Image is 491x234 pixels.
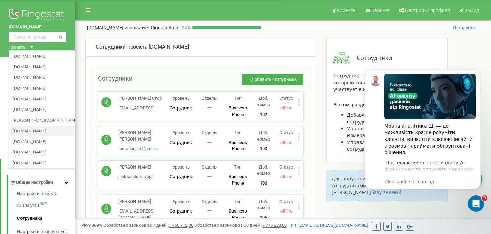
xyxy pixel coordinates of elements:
span: Выход [464,8,479,13]
a: [DOMAIN_NAME] [13,75,79,80]
span: Обработано звонков за 30 дней : [194,223,287,228]
p: [PERSON_NAME] Єгор [118,95,162,102]
a: AI analyticsNEW [17,199,75,212]
a: [DOMAIN_NAME] [13,64,79,70]
a: [DOMAIN_NAME] [13,85,79,91]
span: Клиенты [337,8,357,13]
p: 105 [252,215,275,221]
a: [DOMAIN_NAME] [13,107,79,112]
span: Business Phone [229,174,247,186]
a: [DOMAIN_NAME] [13,139,79,144]
span: Статус [279,96,293,101]
div: Проекты [9,44,26,50]
span: Тип [234,130,242,135]
p: [PERSON_NAME] [PERSON_NAME] [118,130,167,142]
a: Общие настройки [10,175,75,189]
span: offline [280,174,292,179]
a: [DOMAIN_NAME] [13,128,79,133]
span: Детальнее [453,25,476,30]
span: Сотрудник [170,174,192,179]
span: В этом разделе у вас есть возможность: [333,101,434,108]
div: [DOMAIN_NAME] [96,43,306,51]
span: tusrannujtip@gmai... [118,146,158,151]
a: [DOMAIN_NAME] [13,96,79,102]
span: Сотрудники проекта [96,44,147,50]
span: Уровень [173,96,190,101]
span: 3 [482,195,487,201]
span: Обработано звонков за 7 дней : [103,223,193,228]
span: Сотрудники [350,54,392,62]
span: 一 [207,174,212,179]
span: Тип [234,199,242,204]
span: offline [280,140,292,145]
iframe: Intercom live chat [468,195,484,212]
span: Business Phone [229,208,247,220]
input: Поиск по номеру [9,32,66,42]
span: aleksandrakrivopi... [118,174,155,179]
span: Уровень [173,130,190,135]
p: 27 % [178,24,192,31]
span: offline [280,105,292,111]
a: Настройки проекта [17,191,75,199]
p: [PERSON_NAME] [118,199,167,205]
img: Ringostat logo [9,7,66,24]
span: Статус [279,199,293,204]
span: Добавить сотрудника [251,77,297,82]
a: [DOMAIN_NAME] [13,53,79,59]
p: [EMAIL_ADDRESS][DOMAIN_NAME] [118,208,167,221]
a: [DOMAIN_NAME] [13,149,79,155]
a: [DOMAIN_NAME] [13,160,79,165]
span: Сотрудник [170,140,192,145]
span: Отделы [202,164,218,170]
span: Сотрудник [170,105,192,111]
span: Управлять правами доступа сотрудников к проекту. [347,139,417,152]
span: 一 [207,208,212,214]
span: Доб. номер [257,164,270,176]
button: +Добавить сотрудника [242,74,303,85]
span: Уровень [173,199,190,204]
span: Кабинет [371,8,390,13]
span: 一 [207,140,212,145]
iframe: Intercom notifications сообщение [355,59,491,216]
span: 一 [207,105,212,111]
span: Доб. номер [257,130,270,142]
span: Для получения инструкции по управлению сотрудниками проекта перейдите [PERSON_NAME] [332,175,439,195]
span: Добавлять, редактировать и удалять сотрудников проекта; [347,112,438,125]
span: Отделы [202,130,218,135]
span: Доб. номер [257,199,270,210]
p: [DOMAIN_NAME] [87,24,178,31]
a: Сотрудники [17,212,75,225]
p: 102 [252,112,275,118]
span: 99,989% [82,223,102,228]
p: 106 [252,180,275,187]
span: Управлять SIP аккаунтами и номерами каждого сотрудника; [347,125,424,138]
p: 103 [252,146,275,152]
span: использует Ringostat на [124,25,178,30]
span: Сотрудник — это пользователь проекта, который совершает и принимает вызовы и участвует в интеграц... [333,72,441,92]
span: [EMAIL_ADDRESS]... [118,105,158,111]
span: Настройки профиля [405,8,450,13]
a: [DOMAIN_NAME] [9,24,66,30]
a: Настройки [1,159,75,175]
span: Сотрудник [170,208,192,214]
span: Отделы [202,199,218,204]
p: [PERSON_NAME] [118,164,155,171]
a: [EMAIL_ADDRESS][DOMAIN_NAME] [291,223,368,228]
span: Уровень [173,164,190,170]
span: Общие настройки [16,179,53,186]
span: Статус [279,164,293,170]
u: 1 760 712,00 [169,223,193,228]
span: Business Phone [229,105,247,117]
span: Тип [234,164,242,170]
span: offline [280,208,292,214]
span: Отделы [202,96,218,101]
span: Статус [279,130,293,135]
span: Business Phone [229,140,247,151]
span: Сотрудники [98,75,132,82]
